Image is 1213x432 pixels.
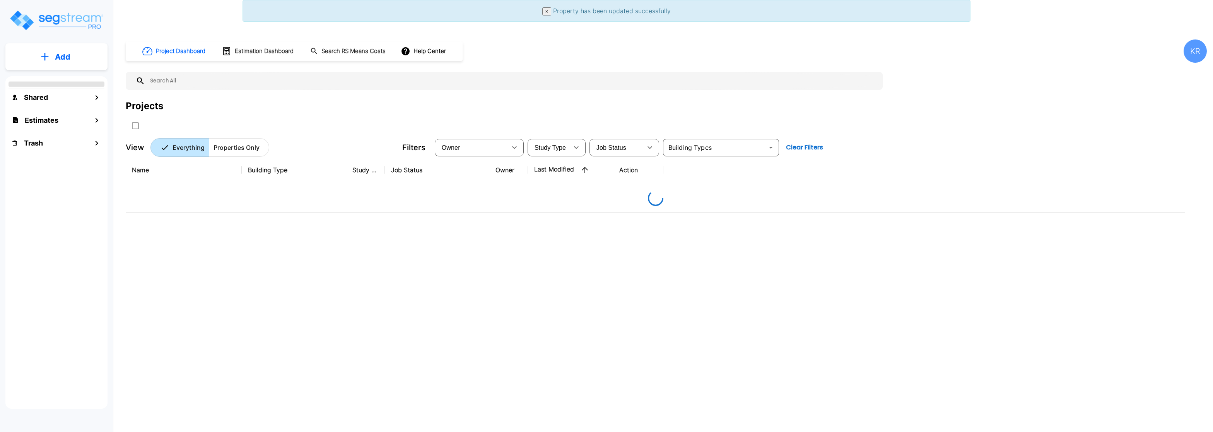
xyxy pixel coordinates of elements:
button: Close [542,7,552,15]
h1: Project Dashboard [156,47,205,56]
p: Filters [402,142,425,153]
button: Add [5,46,108,68]
button: Clear Filters [783,140,826,155]
th: Study Type [346,156,385,184]
button: Search RS Means Costs [307,44,390,59]
div: Select [529,137,569,158]
span: Owner [442,144,460,151]
th: Job Status [385,156,489,184]
button: Open [765,142,776,153]
input: Building Types [665,142,764,153]
div: Projects [126,99,163,113]
button: SelectAll [128,118,143,134]
div: Select [591,137,642,158]
span: Job Status [596,144,626,151]
span: Property has been updated successfully [553,7,671,15]
h1: Shared [24,92,48,103]
button: Everything [150,138,209,157]
button: Project Dashboard [139,43,210,60]
input: Search All [145,72,879,90]
th: Owner [489,156,528,184]
p: Properties Only [214,143,260,152]
div: Platform [150,138,269,157]
button: Estimation Dashboard [219,43,298,59]
p: View [126,142,144,153]
p: Add [55,51,70,63]
img: Logo [9,9,104,31]
h1: Estimates [25,115,58,125]
div: Select [436,137,507,158]
h1: Search RS Means Costs [321,47,386,56]
th: Last Modified [528,156,613,184]
span: × [545,9,548,14]
span: Study Type [535,144,566,151]
h1: Estimation Dashboard [235,47,294,56]
th: Name [126,156,242,184]
h1: Trash [24,138,43,148]
div: KR [1184,39,1207,63]
th: Building Type [242,156,346,184]
button: Properties Only [209,138,269,157]
p: Everything [173,143,205,152]
button: Help Center [399,44,449,58]
th: Action [613,156,663,184]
